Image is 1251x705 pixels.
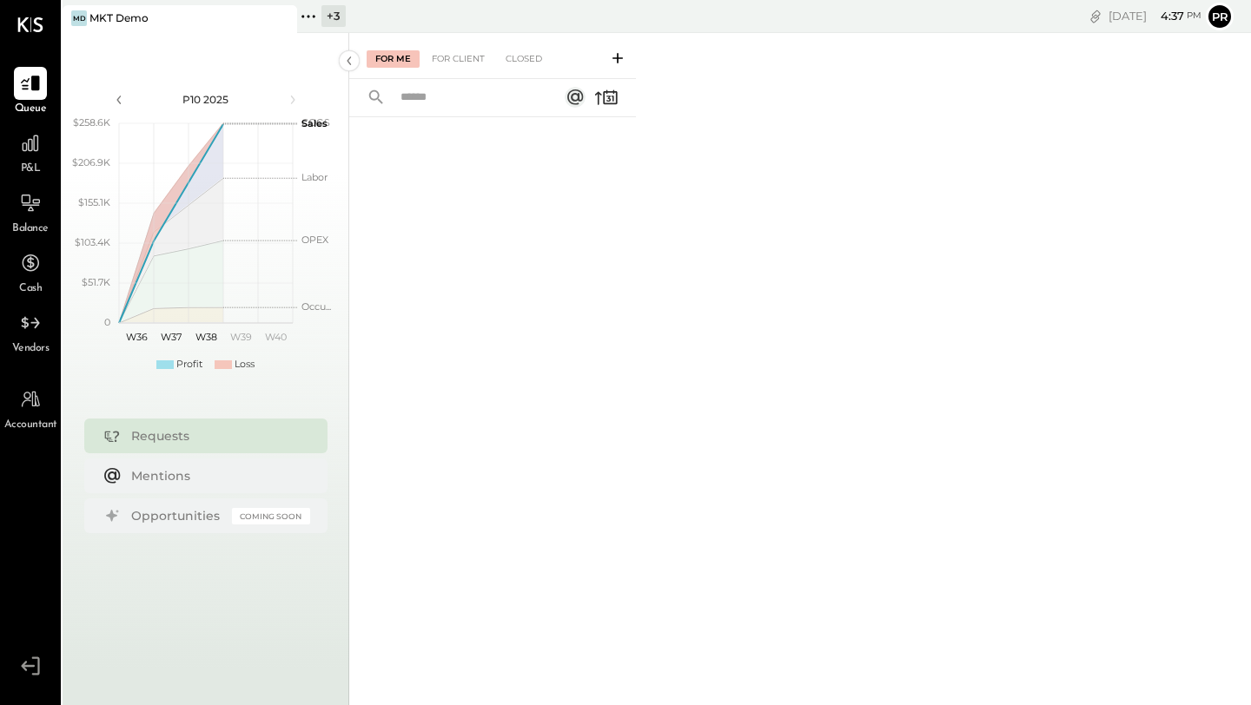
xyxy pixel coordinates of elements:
div: Loss [235,358,255,372]
text: $258.6K [73,116,110,128]
text: Occu... [301,300,331,313]
text: $103.4K [75,236,110,248]
text: W36 [125,331,147,343]
div: P10 2025 [132,92,280,107]
div: [DATE] [1109,8,1201,24]
a: Accountant [1,383,60,433]
button: Pr [1206,3,1234,30]
text: 0 [104,316,110,328]
text: Labor [301,171,328,183]
a: Cash [1,247,60,297]
div: Opportunities [131,507,223,524]
text: Sales [301,117,328,129]
a: Queue [1,67,60,117]
span: Cash [19,281,42,297]
text: $206.9K [72,156,110,168]
a: Balance [1,187,60,237]
text: $155.1K [78,196,110,208]
div: For Client [423,50,493,68]
text: W40 [264,331,286,343]
div: MKT Demo [89,10,149,25]
div: Coming Soon [232,508,310,524]
a: P&L [1,127,60,177]
text: W39 [229,331,251,343]
div: copy link [1087,7,1104,25]
div: Requests [131,427,301,445]
span: Accountant [4,418,57,433]
div: Mentions [131,467,301,484]
span: Balance [12,221,49,237]
div: Closed [497,50,551,68]
span: Vendors [12,341,50,357]
text: OPEX [301,234,329,246]
text: COGS [301,116,330,128]
div: MD [71,10,87,26]
div: For Me [367,50,420,68]
div: + 3 [321,5,346,27]
text: W37 [161,331,182,343]
text: W38 [195,331,216,343]
span: P&L [21,161,41,177]
span: Queue [15,102,47,117]
div: Profit [176,358,202,372]
a: Vendors [1,306,60,357]
text: $51.7K [82,276,110,288]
